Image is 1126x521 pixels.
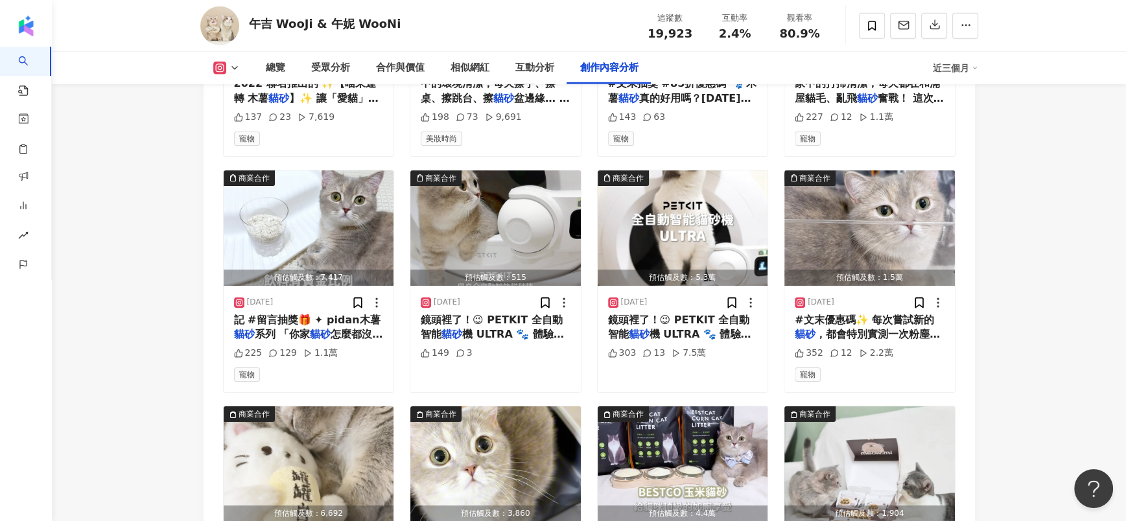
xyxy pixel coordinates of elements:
[613,408,644,421] div: 商業合作
[672,347,706,360] div: 7.5萬
[1074,469,1113,508] iframe: Help Scout Beacon - Open
[608,328,751,354] span: 機 ULTRA 🐾 體驗了PET
[598,270,768,286] div: 預估觸及數：5.3萬
[310,328,331,340] mark: 貓砂
[234,92,379,119] span: 】✨ 讓「愛貓」這件事，不只停留在家
[268,111,291,124] div: 23
[421,347,449,360] div: 149
[239,408,270,421] div: 商業合作
[859,111,893,124] div: 1.1萬
[795,328,815,340] mark: 貓砂
[808,297,834,308] div: [DATE]
[795,328,944,427] span: ，都會特別實測一次粉塵狀況、吸水凝結力跟容不容易沾黏，還有包覆的效果 結果這次午[PERSON_NAME]小朋友居然直接給我闖入，還呼呼大睡起來💤😂 看來[PERSON_NAME]的舒適感真的是...
[608,111,637,124] div: 143
[234,132,260,146] span: 寵物
[421,328,564,354] span: 機 ULTRA 🐾 體驗了PET
[485,111,522,124] div: 9,691
[268,92,289,104] mark: 貓砂
[580,60,639,76] div: 創作內容分析
[456,347,473,360] div: 3
[255,328,311,340] span: 系列 「你家
[629,328,650,340] mark: 貓砂
[266,60,285,76] div: 總覽
[421,132,462,146] span: 美妝時尚
[200,6,239,45] img: KOL Avatar
[795,132,821,146] span: 寵物
[493,92,514,104] mark: 貓砂
[421,314,563,340] span: 鏡頭裡了！😉 PETKIT 全自動智能
[434,297,460,308] div: [DATE]
[421,92,570,119] span: 盆邊緣… 我們家用了 菌魔力 @g
[18,222,29,251] span: rise
[642,111,665,124] div: 63
[16,16,36,36] img: logo icon
[608,132,634,146] span: 寵物
[779,27,819,40] span: 80.9%
[608,92,751,119] span: 真的好用嗎？[DATE]就來分享木薯
[224,270,394,286] div: 預估觸及數：7,417
[234,314,381,326] span: 記 #留言抽獎🎁 ✦ pidan木薯
[268,347,297,360] div: 129
[784,170,955,286] button: 商業合作預估觸及數：1.5萬
[830,111,852,124] div: 12
[784,170,955,286] img: post-image
[234,347,263,360] div: 225
[857,92,878,104] mark: 貓砂
[795,347,823,360] div: 352
[376,60,425,76] div: 合作與價值
[456,111,478,124] div: 73
[648,27,692,40] span: 19,923
[410,170,581,286] img: post-image
[608,347,637,360] div: 303
[421,111,449,124] div: 198
[795,77,940,104] span: 家中的打掃清潔，每天都在和滿屋貓毛、亂飛
[799,408,830,421] div: 商業合作
[795,367,821,382] span: 寵物
[598,170,768,286] img: post-image
[311,60,350,76] div: 受眾分析
[618,92,639,104] mark: 貓砂
[18,47,44,97] a: search
[775,12,825,25] div: 觀看率
[710,12,760,25] div: 互動率
[298,111,334,124] div: 7,619
[608,314,750,340] span: 鏡頭裡了！😉 PETKIT 全自動智能
[795,111,823,124] div: 227
[642,347,665,360] div: 13
[608,77,757,104] span: #文末抽獎 #85折優惠碼 🐾 木薯
[646,12,695,25] div: 追蹤數
[451,60,489,76] div: 相似網紅
[224,170,394,286] button: 商業合作預估觸及數：7,417
[621,297,648,308] div: [DATE]
[784,270,955,286] div: 預估觸及數：1.5萬
[859,347,893,360] div: 2.2萬
[410,270,581,286] div: 預估觸及數：515
[234,111,263,124] div: 137
[410,170,581,286] button: 商業合作預估觸及數：515
[613,172,644,185] div: 商業合作
[425,172,456,185] div: 商業合作
[421,77,556,104] span: 中的環境清潔，每天擦手、擦桌、擦跳台、擦
[239,172,270,185] div: 商業合作
[795,314,934,326] span: #文末優惠碼✨ 每次嘗試新的
[224,170,394,286] img: post-image
[234,367,260,382] span: 寵物
[719,27,751,40] span: 2.4%
[799,172,830,185] div: 商業合作
[830,347,852,360] div: 12
[303,347,338,360] div: 1.1萬
[441,328,462,340] mark: 貓砂
[515,60,554,76] div: 互動分析
[234,77,377,104] span: 2022 聯名推出的 ✨【喵來運轉 木薯
[933,58,978,78] div: 近三個月
[425,408,456,421] div: 商業合作
[598,170,768,286] button: 商業合作預估觸及數：5.3萬
[247,297,274,308] div: [DATE]
[234,328,255,340] mark: 貓砂
[249,16,401,32] div: 午吉 WooJi & 午妮 WooNi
